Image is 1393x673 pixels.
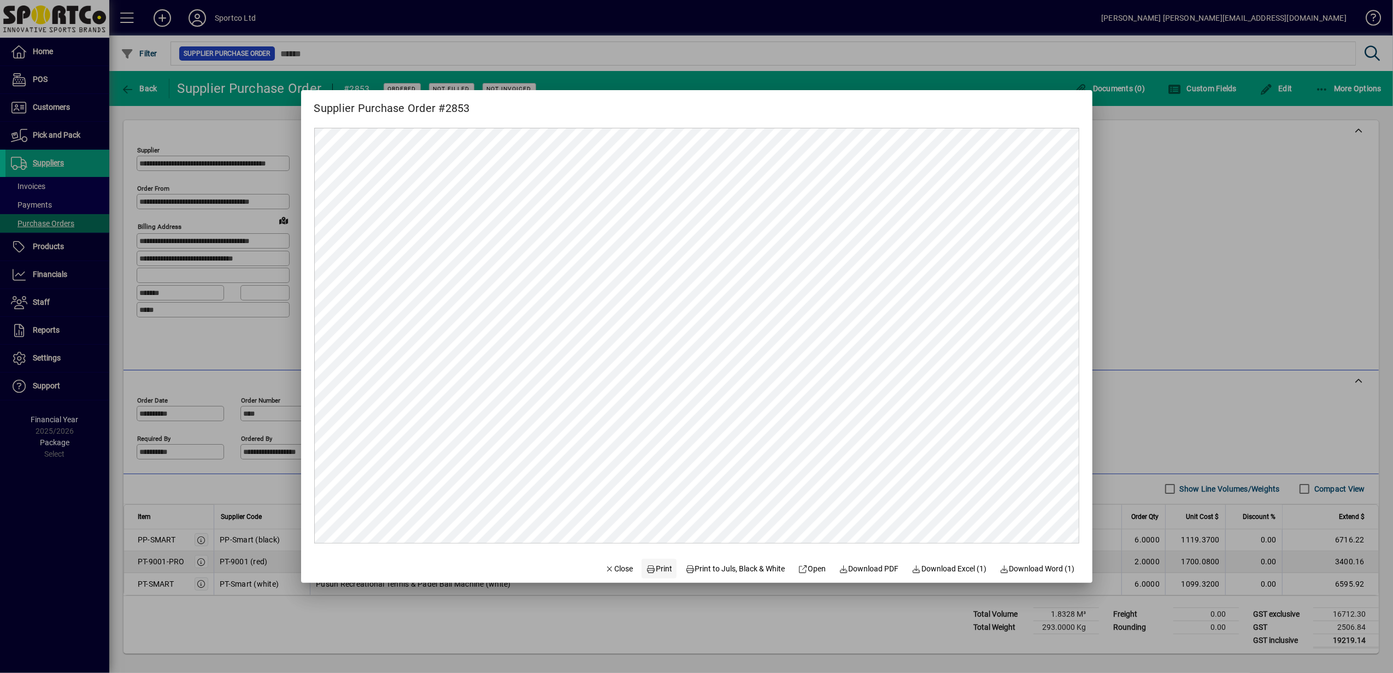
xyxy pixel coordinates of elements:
button: Print [642,559,677,578]
span: Print [646,563,672,575]
span: Print to Juls, Black & White [685,563,785,575]
button: Download Excel (1) [908,559,991,578]
span: Open [798,563,826,575]
a: Download PDF [834,559,903,578]
span: Download PDF [839,563,899,575]
button: Download Word (1) [995,559,1079,578]
button: Print to Juls, Black & White [681,559,790,578]
span: Download Excel (1) [912,563,987,575]
span: Download Word (1) [1000,563,1075,575]
span: Close [605,563,633,575]
button: Close [601,559,638,578]
h2: Supplier Purchase Order #2853 [301,90,483,117]
a: Open [794,559,831,578]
